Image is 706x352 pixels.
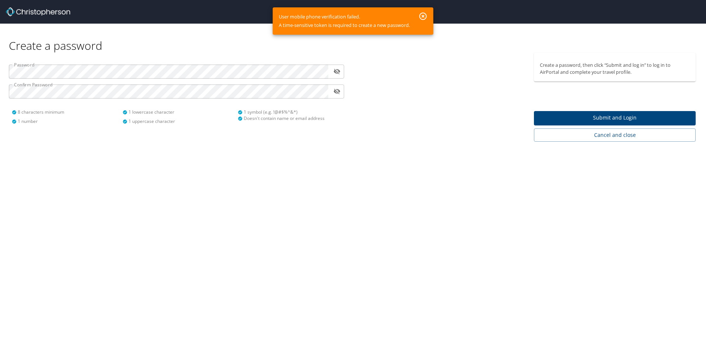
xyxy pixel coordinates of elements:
[534,111,696,125] button: Submit and Login
[123,118,233,124] div: 1 uppercase character
[331,66,343,77] button: toggle password visibility
[12,118,123,124] div: 1 number
[123,109,233,115] div: 1 lowercase character
[12,109,123,115] div: 8 characters minimum
[6,7,70,16] img: Christopherson_logo_rev.png
[540,113,690,122] span: Submit and Login
[279,10,410,32] div: User mobile phone verification failed. A time-sensitive token is required to create a new password.
[331,86,343,97] button: toggle password visibility
[238,115,340,121] div: Doesn't contain name or email address
[540,62,690,76] p: Create a password, then click “Submit and log in” to log in to AirPortal and complete your travel...
[540,131,690,140] span: Cancel and close
[9,24,697,53] div: Create a password
[534,128,696,142] button: Cancel and close
[238,109,340,115] div: 1 symbol (e.g. !@#$%^&*)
